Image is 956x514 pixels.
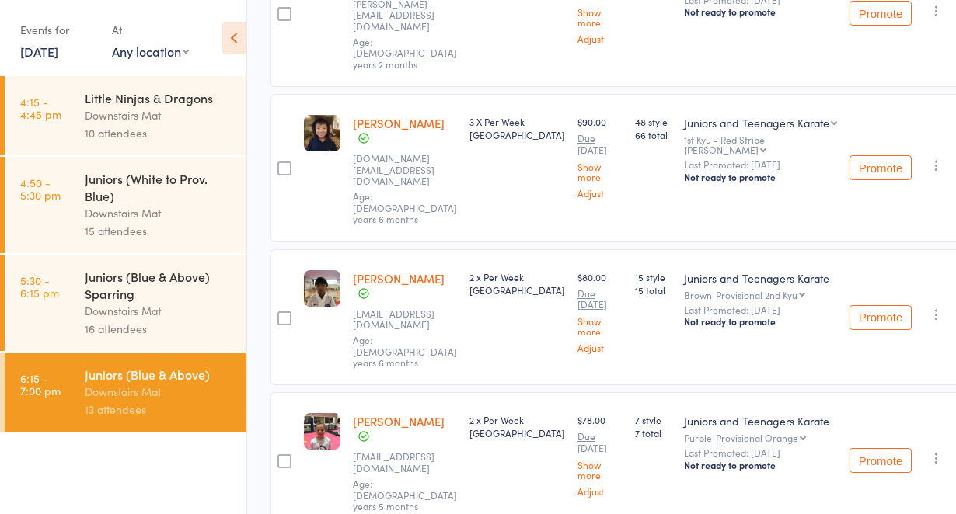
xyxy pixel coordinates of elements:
div: 2 x Per Week [GEOGRAPHIC_DATA] [469,413,565,439]
img: image1663224610.png [304,270,340,307]
small: Due [DATE] [577,431,623,453]
a: [DATE] [20,43,58,60]
a: 5:30 -6:15 pmJuniors (Blue & Above) SparringDownstairs Mat16 attendees [5,255,246,351]
small: Last Promoted: [DATE] [684,447,837,458]
div: Any location [112,43,189,60]
small: Due [DATE] [577,133,623,155]
a: 4:50 -5:30 pmJuniors (White to Prov. Blue)Downstairs Mat15 attendees [5,157,246,253]
div: Not ready to promote [684,459,837,471]
div: Little Ninjas & Dragons [85,89,233,106]
div: 10 attendees [85,124,233,142]
a: [PERSON_NAME] [353,413,445,429]
div: Events for [20,17,96,43]
a: 4:15 -4:45 pmLittle Ninjas & DragonsDownstairs Mat10 attendees [5,76,246,155]
div: Purple [684,432,837,443]
div: Downstairs Mat [85,106,233,124]
div: 13 attendees [85,401,233,418]
div: 16 attendees [85,320,233,338]
div: $78.00 [577,413,623,496]
small: potts1503@gmail.com [353,451,457,474]
div: Downstairs Mat [85,302,233,320]
div: [PERSON_NAME] [684,144,759,155]
div: Not ready to promote [684,5,837,18]
time: 5:30 - 6:15 pm [20,274,59,299]
button: Promote [850,155,912,180]
a: Adjust [577,486,623,496]
span: 15 style [635,270,672,283]
time: 4:50 - 5:30 pm [20,176,61,201]
div: $80.00 [577,270,623,353]
div: Downstairs Mat [85,383,233,401]
button: Promote [850,1,912,26]
small: Last Promoted: [DATE] [684,159,837,170]
a: Show more [577,316,623,336]
a: Adjust [577,33,623,43]
div: 2 x Per Week [GEOGRAPHIC_DATA] [469,270,565,297]
span: Age: [DEMOGRAPHIC_DATA] years 6 months [353,333,457,369]
div: Juniors (Blue & Above) Sparring [85,268,233,302]
span: 7 style [635,413,672,426]
a: 6:15 -7:00 pmJuniors (Blue & Above)Downstairs Mat13 attendees [5,353,246,432]
time: 4:15 - 4:45 pm [20,96,61,120]
span: Age: [DEMOGRAPHIC_DATA] years 6 months [353,189,457,225]
small: Last Promoted: [DATE] [684,304,837,315]
a: Show more [577,161,623,182]
span: Age: [DEMOGRAPHIC_DATA] years 5 months [353,477,457,512]
span: Age: [DEMOGRAPHIC_DATA] years 2 months [353,35,457,71]
img: image1620971472.png [304,115,340,151]
a: Show more [577,460,623,480]
a: [PERSON_NAME] [353,115,445,131]
div: Juniors and Teenagers Karate [684,270,837,286]
div: Brown [684,290,837,300]
div: Juniors and Teenagers Karate [684,115,829,130]
div: 1st Kyu - Red Stripe [684,134,837,155]
div: 15 attendees [85,222,233,240]
a: Adjust [577,342,623,353]
button: Promote [850,305,912,330]
div: Provisional 2nd Kyu [716,290,797,300]
div: Not ready to promote [684,315,837,328]
a: Show more [577,7,623,27]
div: Provisional Orange [716,432,798,443]
div: 3 X Per Week [GEOGRAPHIC_DATA] [469,115,565,141]
time: 6:15 - 7:00 pm [20,372,61,397]
button: Promote [850,448,912,473]
div: At [112,17,189,43]
a: [PERSON_NAME] [353,270,445,287]
small: Due [DATE] [577,288,623,311]
span: 66 total [635,128,672,141]
small: jeanyann.ng@gmail.com [353,153,457,186]
div: Not ready to promote [684,171,837,183]
div: Juniors and Teenagers Karate [684,413,837,429]
span: 15 total [635,283,672,297]
span: 7 total [635,426,672,439]
span: 48 style [635,115,672,128]
img: image1653460165.png [304,413,340,450]
a: Adjust [577,188,623,198]
div: Downstairs Mat [85,204,233,222]
div: $90.00 [577,115,623,198]
div: Juniors (Blue & Above) [85,366,233,383]
small: tnguyen_phan@yahoo.com.au [353,308,457,331]
div: Juniors (White to Prov. Blue) [85,170,233,204]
